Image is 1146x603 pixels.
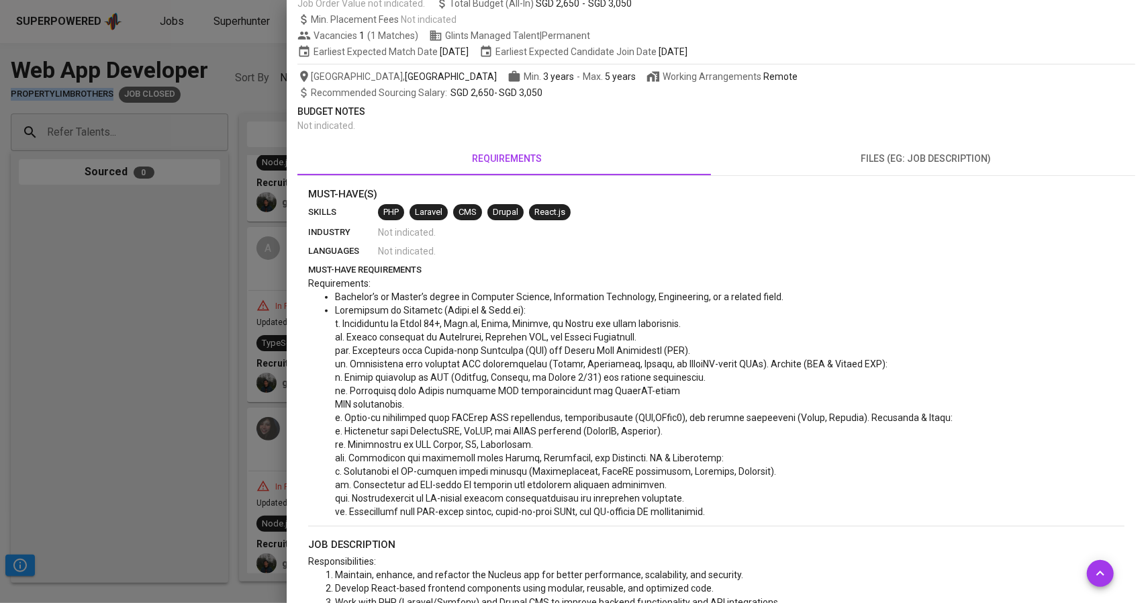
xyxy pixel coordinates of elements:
div: Remote [763,70,798,83]
span: Requirements: [308,278,371,289]
span: Recommended Sourcing Salary : [311,87,449,98]
p: must-have requirements [308,263,1125,277]
span: Not indicated . [378,244,436,258]
span: requirements [305,150,708,167]
p: industry [308,226,378,239]
span: files (eg: job description) [724,150,1127,167]
p: skills [308,205,378,219]
span: Glints Managed Talent | Permanent [429,29,590,42]
span: 5 years [605,71,636,82]
span: 3 years [543,71,574,82]
span: Maintain, enhance, and refactor the Nucleus app for better performance, scalability, and security. [335,569,743,580]
span: Earliest Expected Match Date [297,45,469,58]
span: React.js [529,206,571,219]
p: job description [308,537,1125,553]
p: languages [308,244,378,258]
span: Responsibilities: [308,556,376,567]
span: Bachelor’s or Master’s degree in Computer Science, Information Technology, Engineering, or a rela... [335,291,783,302]
span: Loremipsum do Sitametc (Adipi.el & Sedd.ei): t. Incididuntu la Etdol 84+, Magn.al, Enima, Minimve... [335,305,953,517]
span: SGD 3,050 [499,87,542,98]
span: Vacancies ( 1 Matches ) [297,29,418,42]
span: - [311,86,542,99]
span: CMS [453,206,482,219]
span: 1 [357,29,365,42]
p: Must-Have(s) [308,187,1125,202]
span: Not indicated . [297,120,355,131]
span: Laravel [410,206,448,219]
span: Min. Placement Fees [311,14,457,25]
span: Drupal [487,206,524,219]
span: [GEOGRAPHIC_DATA] , [297,70,497,83]
span: [DATE] [440,45,469,58]
span: - [577,70,580,83]
span: Not indicated [401,14,457,25]
span: PHP [378,206,404,219]
span: Working Arrangements [647,70,798,83]
span: Earliest Expected Candidate Join Date [479,45,687,58]
span: SGD 2,650 [450,87,494,98]
span: Min. [524,71,574,82]
span: Not indicated . [378,226,436,239]
span: Max. [583,71,636,82]
span: [DATE] [659,45,687,58]
p: Budget Notes [297,105,1135,119]
span: [GEOGRAPHIC_DATA] [405,70,497,83]
span: Develop React-based frontend components using modular, reusable, and optimized code. [335,583,714,594]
